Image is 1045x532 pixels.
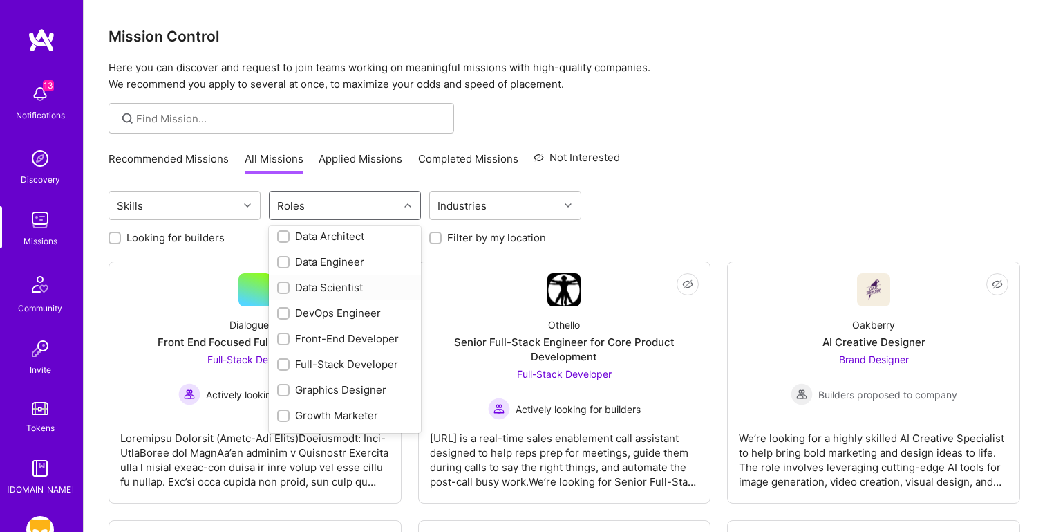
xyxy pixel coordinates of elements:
span: Full-Stack Developer [207,354,302,365]
img: discovery [26,145,54,172]
i: icon Chevron [404,202,411,209]
div: We’re looking for a highly skilled AI Creative Specialist to help bring bold marketing and design... [739,420,1008,489]
div: Notifications [16,108,65,122]
i: icon SearchGrey [120,111,135,127]
div: Data Engineer [277,255,413,269]
img: Invite [26,335,54,363]
img: logo [28,28,55,53]
div: Full-Stack Developer [277,357,413,372]
div: Discovery [21,172,60,187]
div: Front End Focused Fullstack Developer [158,335,352,349]
span: Builders proposed to company [818,387,957,402]
div: Oakberry [852,318,895,332]
div: [DOMAIN_NAME] [7,482,74,497]
span: Actively looking for builders [516,402,641,416]
span: Actively looking for builders [206,387,331,402]
a: Dialogue AIFront End Focused Fullstack DeveloperFull-Stack Developer Actively looking for builder... [120,273,390,492]
div: Othello [548,318,580,332]
p: Here you can discover and request to join teams working on meaningful missions with high-quality ... [109,59,1020,93]
i: icon EyeClosed [682,279,693,290]
div: Graphics Designer [277,383,413,397]
i: icon Chevron [565,202,572,209]
div: Community [18,301,62,315]
div: Roles [274,196,308,216]
img: teamwork [26,206,54,234]
img: Actively looking for builders [178,383,200,405]
img: Actively looking for builders [488,398,510,420]
div: Senior Full-Stack Engineer for Core Product Development [430,335,699,364]
a: Recommended Missions [109,152,229,174]
img: Builders proposed to company [791,383,813,405]
span: Brand Designer [839,354,909,365]
div: Growth Marketer [277,408,413,423]
label: Looking for builders [126,230,225,245]
div: DevOps Engineer [277,306,413,320]
span: 13 [43,80,54,91]
div: Missions [23,234,57,248]
img: Company Logo [547,273,581,306]
h3: Mission Control [109,28,1020,45]
div: Dialogue AI [229,318,281,332]
i: icon EyeClosed [992,279,1003,290]
div: Loremipsu Dolorsit (Ametc-Adi Elits)Doeiusmodt: Inci-UtlaBoree dol MagnAa’en adminim v Quisnostr ... [120,420,390,489]
div: Tokens [26,421,55,435]
img: Community [23,268,57,301]
a: Applied Missions [319,152,402,174]
a: All Missions [245,152,303,174]
div: AI Creative Designer [822,335,925,349]
img: tokens [32,402,48,415]
img: bell [26,80,54,108]
img: Company Logo [857,273,890,306]
i: icon Chevron [244,202,251,209]
a: Company LogoOakberryAI Creative DesignerBrand Designer Builders proposed to companyBuilders propo... [739,273,1008,492]
a: Completed Missions [418,152,518,174]
div: [URL] is a real-time sales enablement call assistant designed to help reps prep for meetings, gui... [430,420,699,489]
div: Industries [434,196,490,216]
a: Not Interested [534,149,620,174]
div: Data Scientist [277,280,413,295]
span: Full-Stack Developer [517,368,612,380]
div: Invite [30,363,51,377]
div: Data Architect [277,229,413,244]
input: Find Mission... [136,111,444,126]
div: Skills [113,196,147,216]
div: Front-End Developer [277,331,413,346]
label: Filter by my location [447,230,546,245]
img: guide book [26,455,54,482]
a: Company LogoOthelloSenior Full-Stack Engineer for Core Product DevelopmentFull-Stack Developer Ac... [430,273,699,492]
